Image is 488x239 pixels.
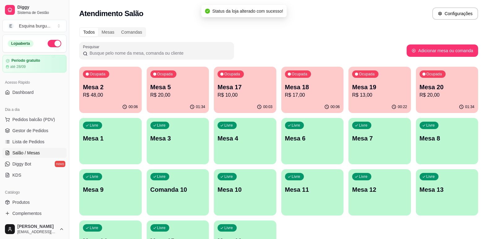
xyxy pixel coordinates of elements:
[12,116,55,123] span: Pedidos balcão (PDV)
[150,134,205,143] p: Mesa 3
[2,105,67,115] div: Dia a dia
[420,91,475,99] p: R$ 20,00
[214,118,276,164] button: LivreMesa 4
[83,91,138,99] p: R$ 48,00
[292,174,300,179] p: Livre
[348,169,411,216] button: LivreMesa 12
[212,9,283,14] span: Status da loja alterado com sucesso!
[281,67,344,113] button: OcupadaMesa 18R$ 17,0000:06
[79,169,142,216] button: LivreMesa 9
[118,28,146,36] div: Comandas
[157,225,166,230] p: Livre
[98,28,118,36] div: Mesas
[359,123,368,128] p: Livre
[348,118,411,164] button: LivreMesa 7
[11,58,40,63] article: Período gratuito
[285,134,340,143] p: Mesa 6
[2,208,67,218] a: Complementos
[150,91,205,99] p: R$ 20,00
[2,87,67,97] a: Dashboard
[2,126,67,136] a: Gestor de Pedidos
[398,104,407,109] p: 00:22
[147,118,209,164] button: LivreMesa 3
[12,199,30,205] span: Produtos
[157,123,166,128] p: Livre
[224,174,233,179] p: Livre
[2,170,67,180] a: KDS
[12,139,45,145] span: Lista de Pedidos
[281,118,344,164] button: LivreMesa 6
[214,67,276,113] button: OcupadaMesa 17R$ 10,0000:03
[416,67,478,113] button: OcupadaMesa 20R$ 20,0001:34
[83,44,101,49] label: Pesquisar
[150,185,205,194] p: Comanda 10
[218,91,273,99] p: R$ 10,00
[147,169,209,216] button: LivreComanda 10
[2,222,67,237] button: [PERSON_NAME][EMAIL_ADDRESS][DOMAIN_NAME]
[420,185,475,194] p: Mesa 13
[281,169,344,216] button: LivreMesa 11
[420,134,475,143] p: Mesa 8
[2,159,67,169] a: Diggy Botnovo
[416,169,478,216] button: LivreMesa 13
[12,128,48,134] span: Gestor de Pedidos
[352,185,407,194] p: Mesa 12
[147,67,209,113] button: OcupadaMesa 5R$ 20,0001:34
[352,83,407,91] p: Mesa 19
[352,134,407,143] p: Mesa 7
[263,104,272,109] p: 00:03
[285,83,340,91] p: Mesa 18
[12,89,34,95] span: Dashboard
[157,174,166,179] p: Livre
[2,115,67,124] button: Pedidos balcão (PDV)
[17,224,57,229] span: [PERSON_NAME]
[205,9,210,14] span: check-circle
[218,185,273,194] p: Mesa 10
[292,72,308,77] p: Ocupada
[2,197,67,207] a: Produtos
[214,169,276,216] button: LivreMesa 10
[19,23,50,29] div: Esquina burgu ...
[8,23,14,29] span: E
[426,72,442,77] p: Ocupada
[416,118,478,164] button: LivreMesa 8
[90,174,98,179] p: Livre
[79,67,142,113] button: OcupadaMesa 2R$ 48,0000:06
[420,83,475,91] p: Mesa 20
[348,67,411,113] button: OcupadaMesa 19R$ 13,0000:22
[90,225,98,230] p: Livre
[2,20,67,32] button: Select a team
[196,104,205,109] p: 01:34
[88,50,230,56] input: Pesquisar
[90,123,98,128] p: Livre
[285,91,340,99] p: R$ 17,00
[12,210,41,216] span: Complementos
[407,44,478,57] button: Adicionar mesa ou comanda
[157,72,173,77] p: Ocupada
[218,134,273,143] p: Mesa 4
[352,91,407,99] p: R$ 13,00
[12,172,21,178] span: KDS
[150,83,205,91] p: Mesa 5
[224,225,233,230] p: Livre
[17,229,57,234] span: [EMAIL_ADDRESS][DOMAIN_NAME]
[2,187,67,197] div: Catálogo
[48,40,61,47] button: Alterar Status
[292,123,300,128] p: Livre
[2,137,67,147] a: Lista de Pedidos
[432,7,478,20] button: Configurações
[83,134,138,143] p: Mesa 1
[2,2,67,17] a: DiggySistema de Gestão
[83,185,138,194] p: Mesa 9
[79,9,143,19] h2: Atendimento Salão
[330,104,340,109] p: 00:06
[426,174,435,179] p: Livre
[12,161,31,167] span: Diggy Bot
[359,72,375,77] p: Ocupada
[224,123,233,128] p: Livre
[8,40,33,47] div: Loja aberta
[17,10,64,15] span: Sistema de Gestão
[90,72,106,77] p: Ocupada
[17,5,64,10] span: Diggy
[465,104,474,109] p: 01:34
